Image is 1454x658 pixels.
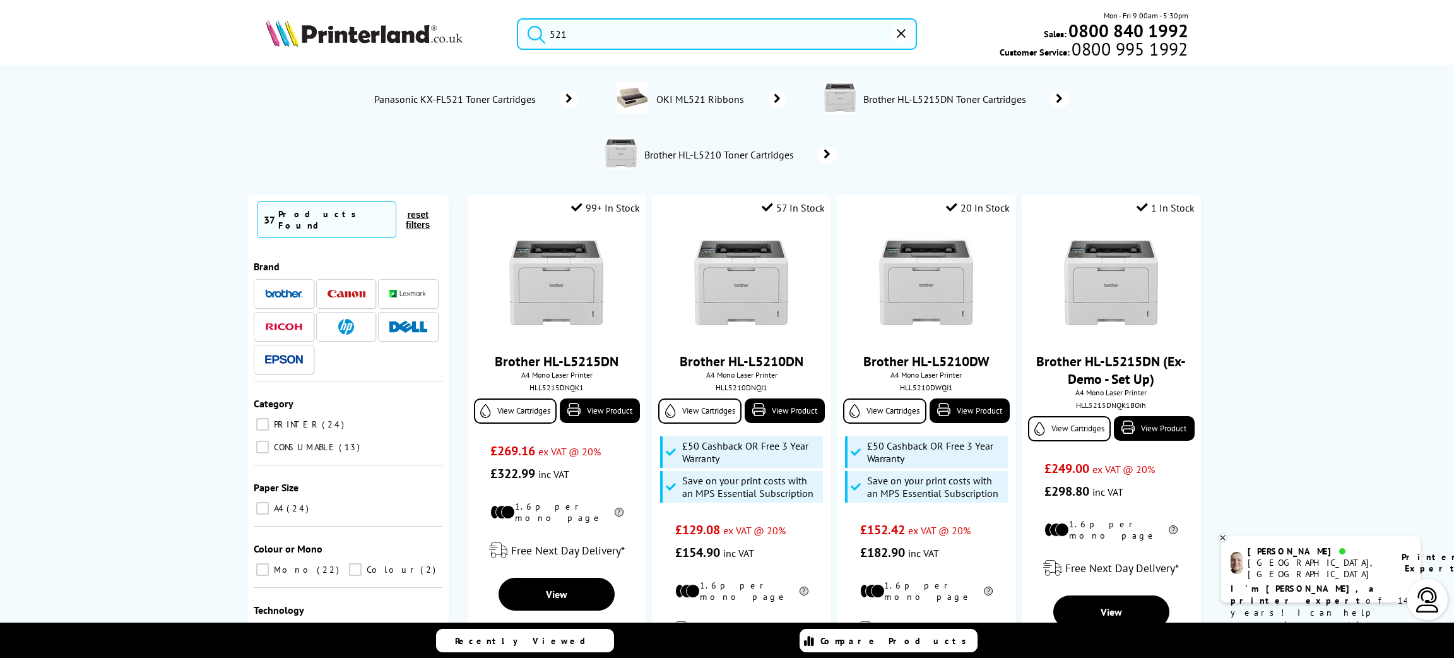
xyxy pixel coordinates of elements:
span: Paper Size [254,481,298,494]
img: HL-L5210-deptimage.jpg [824,82,856,114]
div: HLL5215DNQK1 [477,383,637,392]
a: View [499,578,615,611]
span: 24 [287,503,312,514]
a: Printerland Logo [266,19,501,49]
img: OKI-ML521-conspage.jpg [617,82,648,114]
span: 13 [339,441,363,453]
img: Ricoh [265,323,303,330]
img: brother-HL-L5215DN-front-small.jpg [1064,236,1159,331]
a: View Product [930,398,1010,423]
img: brother-HL-L5210DW-font-small.jpg [879,236,974,331]
img: Dell [389,321,427,333]
span: Customer Service: [1000,43,1188,58]
a: Panasonic KX-FL521 Toner Cartridges [373,90,579,108]
div: HLL5210DWQJ1 [846,383,1006,392]
span: A4 Mono Laser Printer [658,370,824,380]
span: inc VAT [1092,486,1123,498]
span: £269.16 [490,443,535,459]
span: Colour [363,564,419,575]
span: 0800 995 1992 [1070,43,1188,55]
span: ex VAT @ 20% [908,524,971,537]
span: CONSUMABLE [271,441,338,453]
a: Brother HL-L5210DW [863,352,990,370]
img: HP [338,319,354,335]
span: Free Next Day Delivery* [1065,561,1179,575]
a: View [1053,595,1169,628]
b: I'm [PERSON_NAME], a printer expert [1231,583,1378,606]
span: Colour or Mono [254,542,322,555]
img: Canon [328,290,365,298]
span: ex VAT @ 20% [1092,463,1155,476]
img: user-headset-light.svg [1415,587,1440,613]
a: View Product [745,398,825,423]
a: View Cartridges [658,398,741,424]
span: inc VAT [538,468,569,481]
span: Free Next Day Delivery* [511,543,625,558]
span: View [546,588,567,601]
span: inc VAT [723,547,754,559]
span: £182.90 [860,544,905,561]
span: ex VAT @ 20% [538,445,601,458]
span: inc VAT [908,547,939,559]
span: View [1101,606,1122,618]
span: Save on your print costs with an MPS Essential Subscription [682,474,820,499]
span: Mon - Fri 9:00am - 5:30pm [1104,9,1188,21]
a: Brother HL-L5215DN [495,352,618,370]
span: A4 Mono Laser Printer [1028,388,1194,397]
div: 20 In Stock [946,201,1010,214]
div: modal_delivery [843,612,1009,647]
div: Products Found [278,208,389,231]
a: View Cartridges [1028,416,1111,441]
span: Sales: [1044,28,1067,40]
div: modal_delivery [658,612,824,647]
input: Mono 22 [256,563,269,576]
img: Brother [265,289,303,298]
span: £298.80 [1044,483,1089,499]
a: Brother HL-L5210DN [680,352,803,370]
input: A4 24 [256,502,269,515]
img: ashley-livechat.png [1231,552,1243,574]
a: 0800 840 1992 [1067,25,1188,37]
span: Recently Viewed [455,635,598,647]
span: Technology [254,604,304,616]
li: 1.6p per mono page [675,580,808,602]
span: A4 Mono Laser Printer [843,370,1009,380]
a: View Product [1114,416,1194,441]
span: OKI ML521 Ribbons [654,93,750,105]
div: modal_delivery [474,533,640,568]
span: £152.42 [860,522,905,538]
a: Recently Viewed [436,629,614,652]
input: PRINTER 24 [256,418,269,431]
span: Panasonic KX-FL521 Toner Cartridges [373,93,541,105]
span: Category [254,397,293,410]
li: 1.6p per mono page [1044,518,1178,541]
img: HL-L5210-deptimage.jpg [605,138,637,169]
span: 2 [420,564,439,575]
img: Printerland Logo [266,19,463,47]
li: 1.6p per mono page [860,580,993,602]
a: Compare Products [800,629,978,652]
img: brother-HL-L5215DN-front-small.jpg [509,236,604,331]
div: HLL5210DNQJ1 [661,383,821,392]
input: Colour 2 [349,563,362,576]
button: reset filters [396,209,439,230]
span: Compare Products [820,635,973,647]
span: £50 Cashback OR Free 3 Year Warranty [867,440,1005,465]
span: A4 Mono Laser Printer [474,370,640,380]
span: Brother HL-L5210 Toner Cartridges [643,148,799,161]
img: Epson [265,355,303,364]
div: HLL5215DNQK1BOih [1031,400,1191,410]
a: Brother HL-L5210 Toner Cartridges [643,138,837,172]
span: £129.08 [675,522,720,538]
span: 22 [317,564,342,575]
span: ex VAT @ 20% [723,524,786,537]
img: brother-HL-L5210DN-front-small.jpg [694,236,789,331]
li: 1.6p per mono page [490,501,624,523]
span: £249.00 [1044,460,1089,477]
span: Brother HL-L5215DN Toner Cartridges [862,93,1031,105]
img: Lexmark [389,290,427,297]
span: PRINTER [271,419,321,430]
p: of 14 years! I can help you choose the right product [1231,583,1411,643]
span: A4 [271,503,285,514]
div: 1 In Stock [1137,201,1195,214]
